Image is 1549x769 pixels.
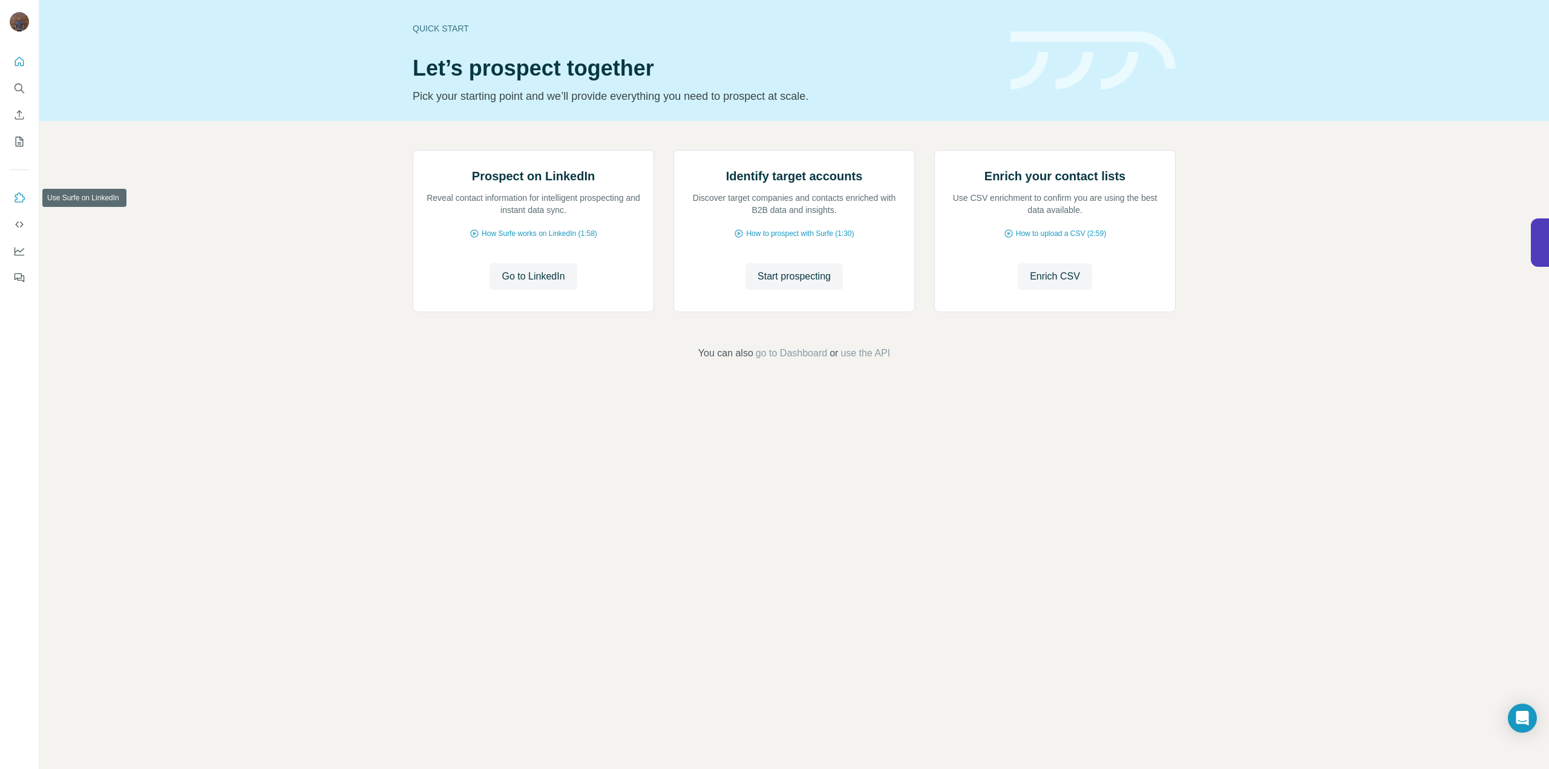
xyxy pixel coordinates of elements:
button: Feedback [10,267,29,289]
button: Enrich CSV [10,104,29,126]
img: banner [1010,31,1176,90]
span: Go to LinkedIn [502,269,565,284]
button: Search [10,77,29,99]
span: You can also [698,346,753,361]
p: Use CSV enrichment to confirm you are using the best data available. [947,192,1163,216]
span: Start prospecting [758,269,831,284]
p: Reveal contact information for intelligent prospecting and instant data sync. [425,192,641,216]
span: Enrich CSV [1030,269,1080,284]
button: go to Dashboard [756,346,827,361]
img: Avatar [10,12,29,31]
div: Quick start [413,22,996,34]
div: Open Intercom Messenger [1508,704,1537,733]
p: Discover target companies and contacts enriched with B2B data and insights. [686,192,902,216]
button: Dashboard [10,240,29,262]
p: Pick your starting point and we’ll provide everything you need to prospect at scale. [413,88,996,105]
h2: Prospect on LinkedIn [472,168,595,185]
button: Use Surfe on LinkedIn [10,187,29,209]
span: How to upload a CSV (2:59) [1016,228,1106,239]
button: Use Surfe API [10,214,29,235]
span: How Surfe works on LinkedIn (1:58) [482,228,597,239]
button: My lists [10,131,29,152]
button: use the API [840,346,890,361]
button: Enrich CSV [1018,263,1092,290]
span: How to prospect with Surfe (1:30) [746,228,854,239]
button: Quick start [10,51,29,73]
h2: Identify target accounts [726,168,863,185]
button: Start prospecting [745,263,843,290]
button: Go to LinkedIn [490,263,577,290]
span: or [830,346,838,361]
h1: Let’s prospect together [413,56,996,80]
h2: Enrich your contact lists [984,168,1125,185]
